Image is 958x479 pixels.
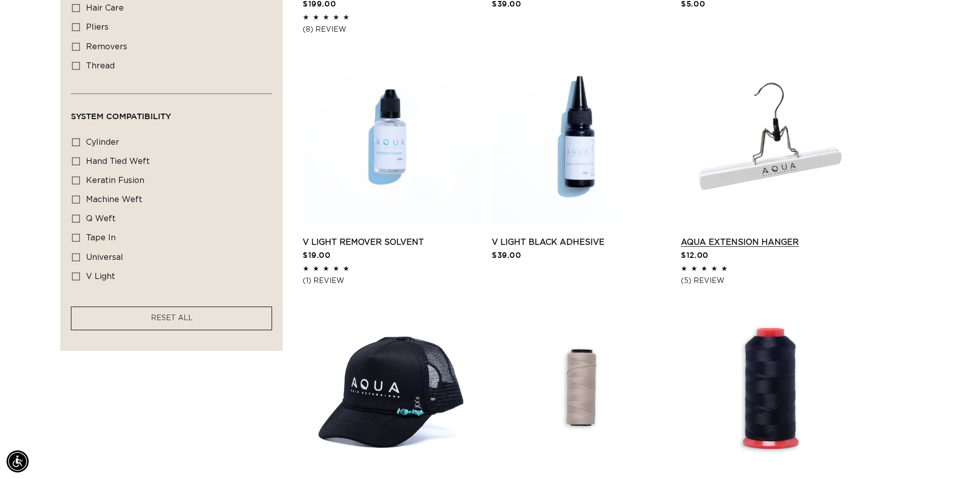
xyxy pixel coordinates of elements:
a: RESET ALL [151,312,193,325]
span: v light [86,272,115,280]
span: cylinder [86,138,119,146]
a: V Light Black Adhesive [492,236,671,248]
div: Accessibility Menu [7,450,29,472]
a: AQUA Extension Hanger [681,236,860,248]
span: hair care [86,4,124,12]
span: q weft [86,215,116,223]
span: removers [86,43,127,51]
span: thread [86,62,115,70]
span: pliers [86,23,109,31]
span: hand tied weft [86,157,150,165]
a: V Light Remover Solvent [303,236,482,248]
summary: System Compatibility (0 selected) [71,94,272,130]
span: keratin fusion [86,176,144,184]
span: System Compatibility [71,112,171,121]
span: tape in [86,234,116,242]
span: RESET ALL [151,315,193,322]
span: universal [86,253,123,261]
span: machine weft [86,196,142,204]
